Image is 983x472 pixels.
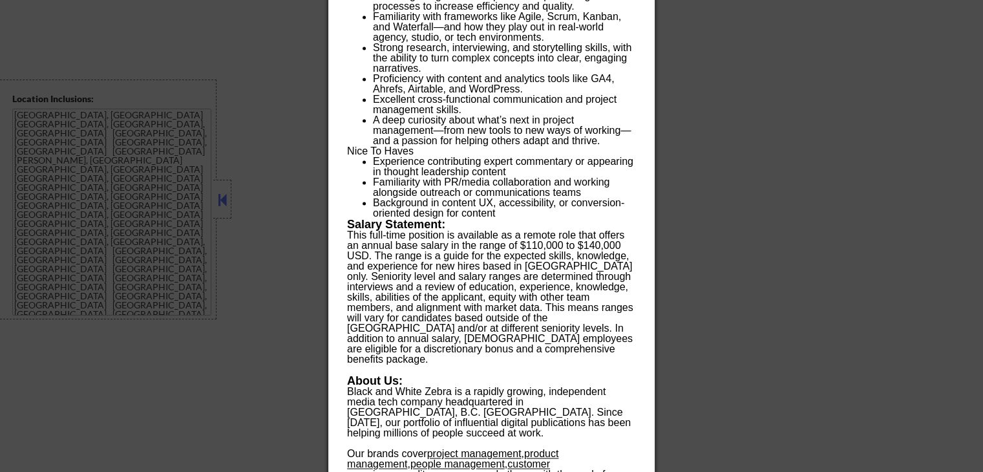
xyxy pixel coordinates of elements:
[373,177,635,198] li: Familiarity with PR/media collaboration and working alongside outreach or communications teams
[373,43,635,74] li: Strong research, interviewing, and storytelling skills, with the ability to turn complex concepts...
[373,12,635,43] li: Familiarity with frameworks like Agile, Scrum, Kanban, and Waterfall—and how they play out in rea...
[347,230,633,365] span: This full-time position is available as a remote role that offers an annual base salary in the ra...
[347,218,445,231] b: Salary Statement:
[373,156,635,177] li: Experience contributing expert commentary or appearing in thought leadership content
[373,115,635,146] li: A deep curiosity about what’s next in project management—from new tools to new ways of working—an...
[347,374,403,387] b: About Us:
[410,458,505,469] a: people management
[373,74,635,94] li: Proficiency with content and analytics tools like GA4, Ahrefs, Airtable, and WordPress.
[373,94,635,115] li: Excellent cross-functional communication and project management skills.
[347,146,635,156] h3: Nice To Haves
[427,448,522,459] a: project management
[347,448,558,469] a: product management
[347,387,635,438] div: Black and White Zebra is a rapidly growing, independent media tech company headquartered in [GEOG...
[373,198,635,219] li: Background in content UX, accessibility, or conversion-oriented design for content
